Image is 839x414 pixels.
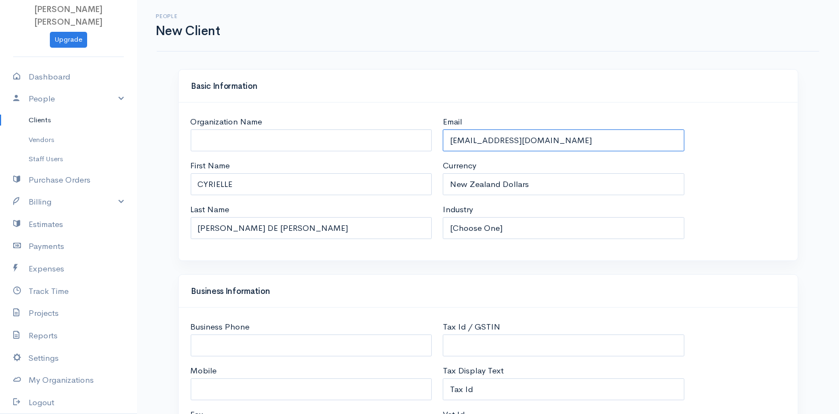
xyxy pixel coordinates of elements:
[191,321,250,333] label: Business Phone
[156,24,220,38] h1: New Client
[191,203,230,216] label: Last Name
[443,116,462,128] label: Email
[156,13,220,19] h6: People
[443,321,500,333] label: Tax Id / GSTIN
[35,4,102,27] span: [PERSON_NAME] [PERSON_NAME]
[191,116,262,128] label: Organization Name
[191,160,230,172] label: First Name
[443,160,476,172] label: Currency
[192,82,785,91] h4: Basic Information
[50,32,87,48] a: Upgrade
[192,287,785,296] h4: Business Information
[443,365,504,377] label: Tax Display Text
[443,203,473,216] label: Industry
[191,365,217,377] label: Mobile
